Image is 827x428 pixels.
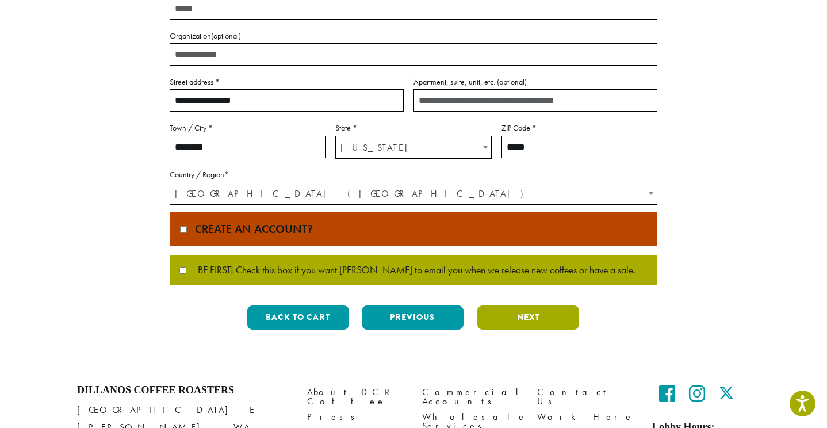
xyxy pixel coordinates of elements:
[422,384,520,409] a: Commercial Accounts
[180,226,187,233] input: Create an account?
[362,305,464,330] button: Previous
[307,384,405,409] a: About DCR Coffee
[413,75,657,89] label: Apartment, suite, unit, etc.
[179,267,186,274] input: BE FIRST! Check this box if you want [PERSON_NAME] to email you when we release new coffees or ha...
[170,75,404,89] label: Street address
[335,136,491,159] span: State
[537,384,635,409] a: Contact Us
[170,29,657,43] label: Organization
[189,221,313,236] span: Create an account?
[170,182,657,205] span: United States (US)
[77,384,290,397] h4: Dillanos Coffee Roasters
[336,136,491,159] span: Washington
[335,121,491,135] label: State
[170,182,657,205] span: Country / Region
[211,30,241,41] span: (optional)
[247,305,349,330] button: Back to cart
[537,410,635,425] a: Work Here
[501,121,657,135] label: ZIP Code
[170,121,326,135] label: Town / City
[477,305,579,330] button: Next
[186,265,635,276] span: BE FIRST! Check this box if you want [PERSON_NAME] to email you when we release new coffees or ha...
[307,410,405,425] a: Press
[497,77,527,87] span: (optional)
